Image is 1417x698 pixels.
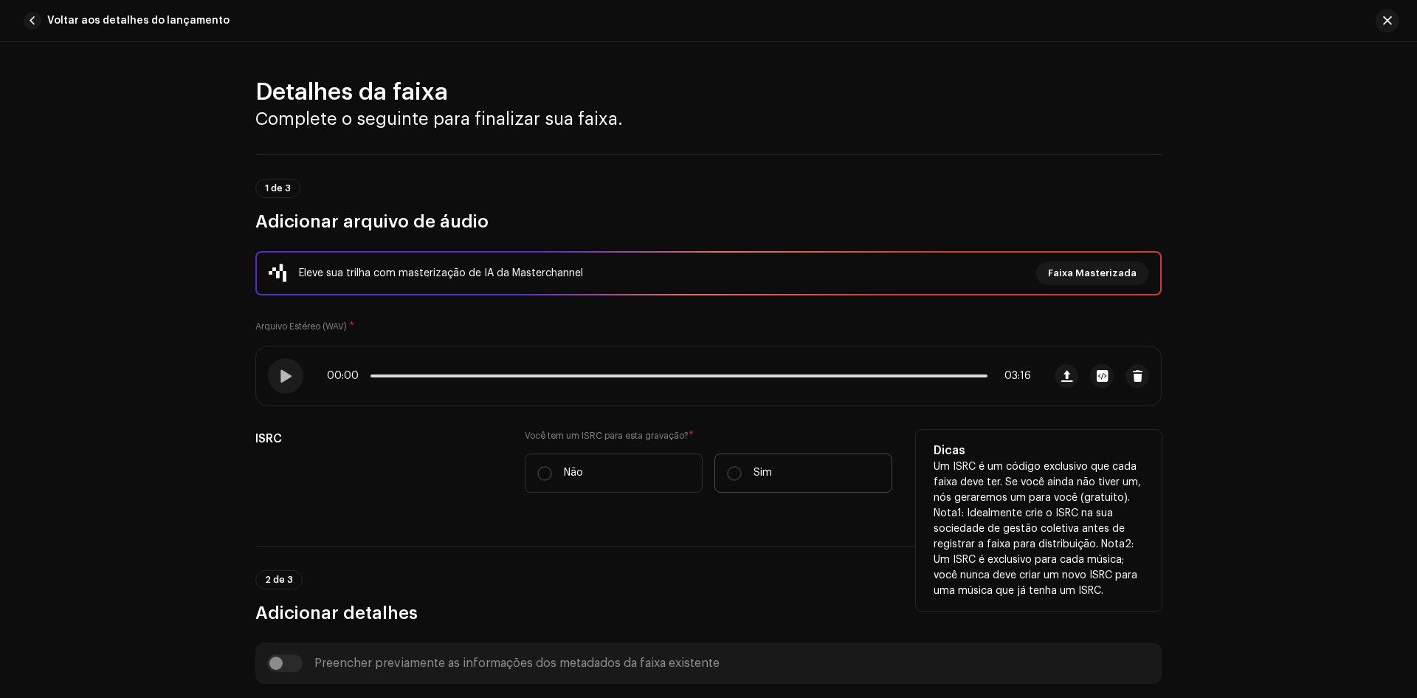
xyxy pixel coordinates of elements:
small: Arquivo Estéreo (WAV) [255,322,347,331]
label: Você tem um ISRC para esta gravação? [525,430,892,442]
h3: Adicionar arquivo de áudio [255,210,1162,233]
div: Eleve sua trilha com masterização de IA da Masterchannel [299,264,583,282]
span: 1 de 3 [265,184,291,193]
p: Um ISRC é um código exclusivo que cada faixa deve ter. Se você ainda não tiver um, nós geraremos ... [934,459,1144,599]
p: Sim [754,465,772,481]
h5: Dicas [934,442,1144,459]
span: 2 de 3 [265,575,293,584]
h5: ISRC [255,430,501,448]
span: Faixa Masterizada [1048,259,1137,288]
h2: Detalhes da faixa [255,78,1162,107]
h3: Complete o seguinte para finalizar sua faixa. [255,107,1162,131]
p: Não [564,465,583,481]
span: 03:16 [993,370,1031,382]
span: 00:00 [327,370,365,382]
button: Faixa Masterizada [1036,261,1148,285]
h3: Adicionar detalhes [255,601,1162,625]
